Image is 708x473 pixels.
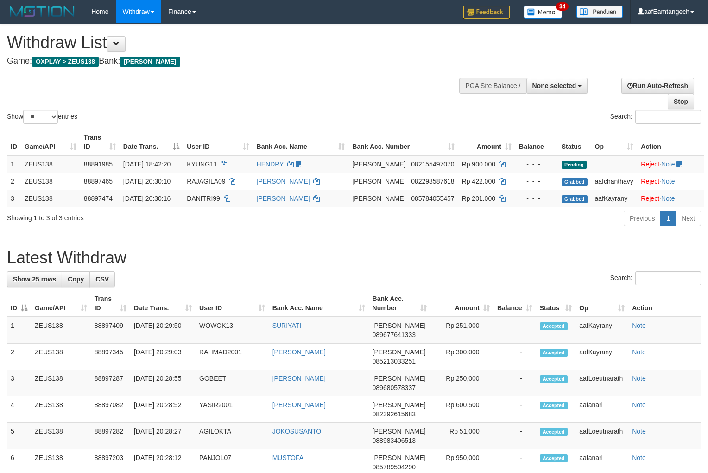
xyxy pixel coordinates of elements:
[7,110,77,124] label: Show entries
[524,6,563,19] img: Button%20Memo.svg
[21,155,80,173] td: ZEUS138
[493,344,536,370] td: -
[91,317,130,344] td: 88897409
[68,275,84,283] span: Copy
[272,375,326,382] a: [PERSON_NAME]
[540,454,568,462] span: Accepted
[130,290,196,317] th: Date Trans.: activate to sort column ascending
[575,290,628,317] th: Op: activate to sort column ascending
[130,317,196,344] td: [DATE] 20:29:50
[591,190,638,207] td: aafKayrany
[540,375,568,383] span: Accepted
[130,370,196,396] td: [DATE] 20:28:55
[7,317,31,344] td: 1
[526,78,588,94] button: None selected
[661,160,675,168] a: Note
[272,322,302,329] a: SURIYATI
[7,290,31,317] th: ID: activate to sort column descending
[369,290,431,317] th: Bank Acc. Number: activate to sort column ascending
[463,6,510,19] img: Feedback.jpg
[120,129,183,155] th: Date Trans.: activate to sort column descending
[196,344,269,370] td: RAHMAD2001
[89,271,115,287] a: CSV
[373,348,426,356] span: [PERSON_NAME]
[462,195,495,202] span: Rp 201.000
[352,195,405,202] span: [PERSON_NAME]
[632,401,646,409] a: Note
[532,82,576,89] span: None selected
[373,437,416,444] span: Copy 088983406513 to clipboard
[641,195,659,202] a: Reject
[632,454,646,461] a: Note
[373,322,426,329] span: [PERSON_NAME]
[610,271,701,285] label: Search:
[7,423,31,449] td: 5
[635,110,701,124] input: Search:
[462,160,495,168] span: Rp 900.000
[7,396,31,423] td: 4
[269,290,369,317] th: Bank Acc. Name: activate to sort column ascending
[257,160,284,168] a: HENDRY
[21,190,80,207] td: ZEUS138
[7,5,77,19] img: MOTION_logo.png
[411,178,454,185] span: Copy 082298587618 to clipboard
[130,423,196,449] td: [DATE] 20:28:27
[515,129,558,155] th: Balance
[641,160,659,168] a: Reject
[21,129,80,155] th: Game/API: activate to sort column ascending
[576,6,623,18] img: panduan.png
[430,396,493,423] td: Rp 600,500
[661,195,675,202] a: Note
[120,57,180,67] span: [PERSON_NAME]
[13,275,56,283] span: Show 25 rows
[62,271,90,287] a: Copy
[373,331,416,339] span: Copy 089677641333 to clipboard
[575,396,628,423] td: aafanarl
[352,178,405,185] span: [PERSON_NAME]
[7,190,21,207] td: 3
[91,396,130,423] td: 88897082
[7,344,31,370] td: 2
[458,129,515,155] th: Amount: activate to sort column ascending
[562,161,587,169] span: Pending
[540,322,568,330] span: Accepted
[84,178,113,185] span: 88897465
[84,195,113,202] span: 88897474
[7,249,701,267] h1: Latest Withdraw
[632,375,646,382] a: Note
[661,178,675,185] a: Note
[668,94,694,109] a: Stop
[493,370,536,396] td: -
[272,401,326,409] a: [PERSON_NAME]
[562,195,588,203] span: Grabbed
[575,344,628,370] td: aafKayrany
[575,423,628,449] td: aafLoeutnarath
[253,129,349,155] th: Bank Acc. Name: activate to sort column ascending
[430,423,493,449] td: Rp 51,000
[373,410,416,418] span: Copy 082392615683 to clipboard
[635,271,701,285] input: Search:
[373,454,426,461] span: [PERSON_NAME]
[91,370,130,396] td: 88897287
[373,463,416,471] span: Copy 085789504290 to clipboard
[272,428,322,435] a: JOKOSUSANTO
[558,129,591,155] th: Status
[493,317,536,344] td: -
[123,178,171,185] span: [DATE] 20:30:10
[540,402,568,409] span: Accepted
[187,178,225,185] span: RAJAGILA09
[7,155,21,173] td: 1
[31,370,91,396] td: ZEUS138
[95,275,109,283] span: CSV
[591,173,638,190] td: aafchanthavy
[196,290,269,317] th: User ID: activate to sort column ascending
[637,155,704,173] td: ·
[624,211,661,226] a: Previous
[373,384,416,391] span: Copy 089680578337 to clipboard
[430,317,493,344] td: Rp 251,000
[7,210,288,223] div: Showing 1 to 3 of 3 entries
[493,290,536,317] th: Balance: activate to sort column ascending
[373,428,426,435] span: [PERSON_NAME]
[91,344,130,370] td: 88897345
[556,2,569,11] span: 34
